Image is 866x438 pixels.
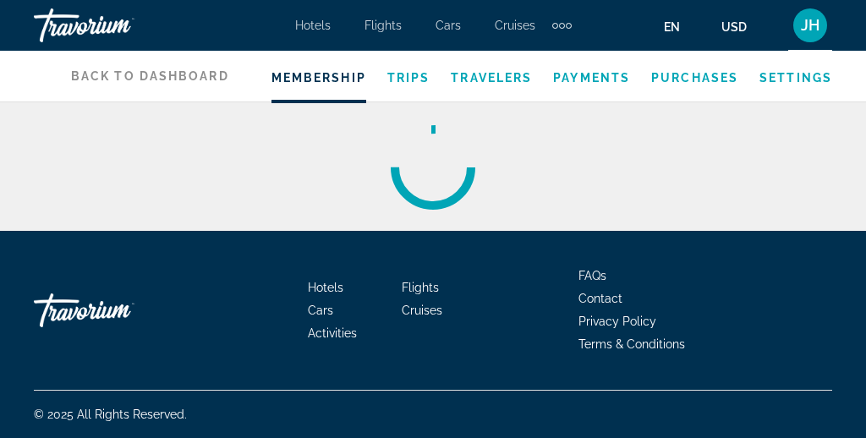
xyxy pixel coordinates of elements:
a: Cruises [402,304,442,317]
a: Travorium [34,3,203,47]
a: Privacy Policy [578,315,656,328]
a: Settings [759,71,832,85]
a: Terms & Conditions [578,337,685,351]
a: Activities [308,326,357,340]
button: Change language [664,14,696,39]
span: Back to Dashboard [71,69,229,83]
a: Travorium [34,285,203,336]
span: USD [721,20,747,34]
button: User Menu [788,8,832,43]
span: en [664,20,680,34]
a: Hotels [308,281,343,294]
a: Flights [364,19,402,32]
a: Hotels [295,19,331,32]
a: Payments [553,71,630,85]
a: Back to Dashboard [34,51,229,101]
a: Purchases [651,71,738,85]
a: FAQs [578,269,606,282]
button: Change currency [721,14,763,39]
button: Extra navigation items [552,12,572,39]
a: Cars [436,19,461,32]
a: Contact [578,292,622,305]
a: Cruises [495,19,535,32]
a: Cars [308,304,333,317]
a: Flights [402,281,439,294]
a: Trips [387,71,430,85]
a: Membership [271,71,366,85]
span: JH [801,17,819,34]
a: Travelers [451,71,532,85]
span: © 2025 All Rights Reserved. [34,408,187,421]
